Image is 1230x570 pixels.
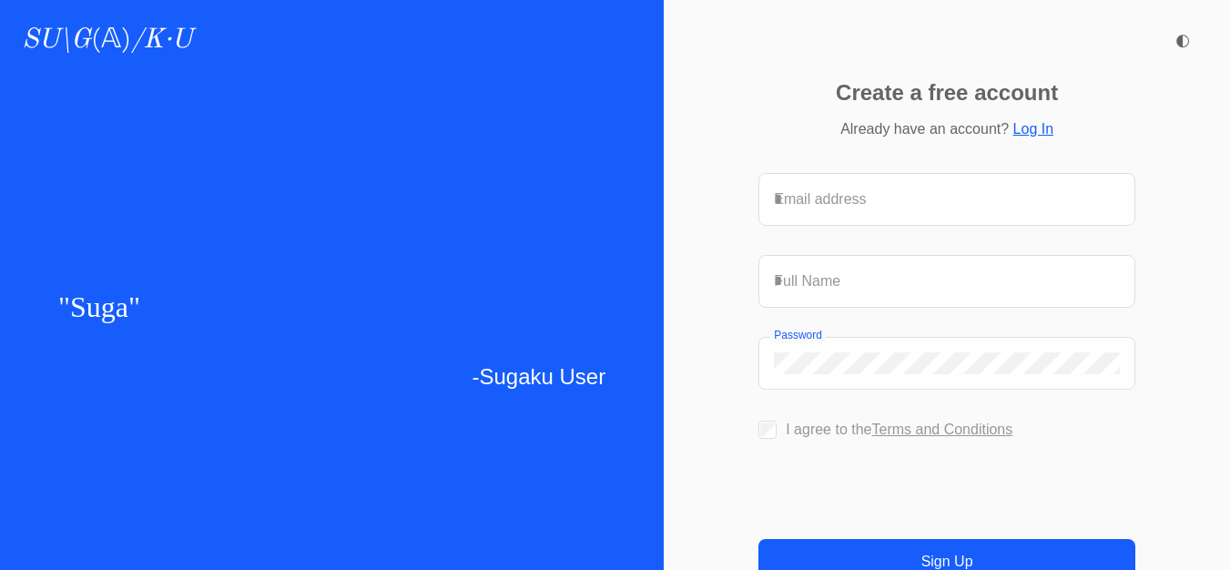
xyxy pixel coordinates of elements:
[1013,121,1053,137] a: Log In
[786,422,1012,437] label: I agree to the
[22,24,192,56] a: SU\G(𝔸)/K·U
[131,26,192,54] i: /K·U
[836,82,1058,104] p: Create a free account
[872,422,1013,437] a: Terms and Conditions
[58,284,605,331] p: " "
[58,360,605,394] p: -Sugaku User
[1175,32,1190,48] span: ◐
[840,121,1009,137] span: Already have an account?
[70,290,128,323] span: Suga
[1164,22,1201,58] button: ◐
[22,26,91,54] i: SU\G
